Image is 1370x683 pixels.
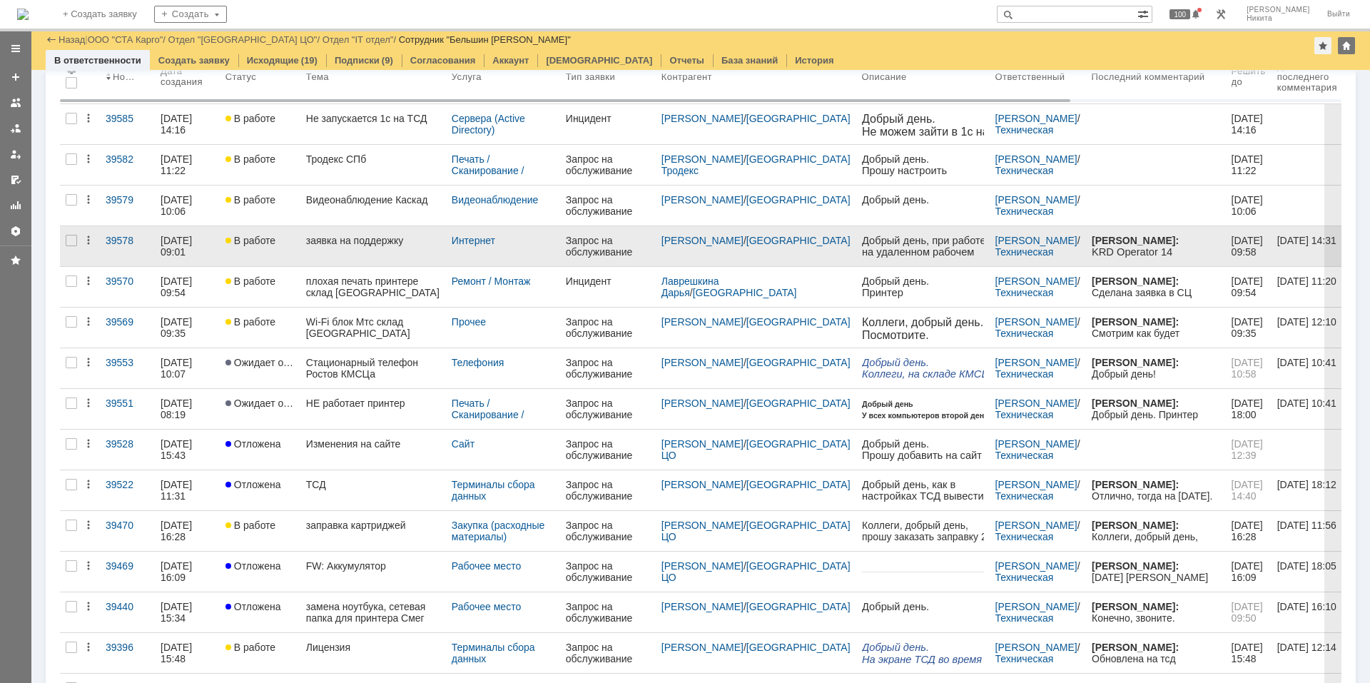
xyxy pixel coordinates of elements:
div: Запрос на обслуживание [566,520,650,542]
span: @ [27,183,38,194]
a: Запрос на обслуживание [560,226,656,266]
a: Запрос на обслуживание [560,430,656,470]
span: [DATE] 16:28 [1232,520,1266,542]
a: В работе [220,226,300,266]
div: НЕ работает принтер [306,398,440,409]
a: [PERSON_NAME] [661,560,744,572]
th: Тема [300,49,446,104]
span: cargo [39,300,66,311]
a: [DATE] 09:54 [1226,267,1272,307]
a: 39579 [100,186,155,226]
span: @ [61,256,72,267]
a: [PERSON_NAME] [661,438,744,450]
a: [GEOGRAPHIC_DATA] [746,398,851,409]
span: Отложена [225,438,281,450]
div: 39569 [106,316,149,328]
div: Тродекс СПб [306,153,440,165]
a: 39551 [100,389,155,429]
a: [PERSON_NAME] [661,398,744,409]
a: Создать заявку [158,55,230,66]
a: Отложена [220,430,300,470]
a: Прочее [452,316,486,328]
span: [DATE] 09:54 [1232,275,1266,298]
a: Настройки [4,220,27,243]
a: Перейти на домашнюю страницу [17,9,29,20]
a: Техническая поддержка [995,165,1057,188]
a: НЕ работает принтер [300,389,446,429]
a: Запрос на обслуживание [560,552,656,592]
a: Телефония [452,357,504,368]
a: Отчеты [4,194,27,217]
span: В работе [225,153,275,165]
span: В работе [225,520,275,531]
span: - [19,248,23,259]
div: Видеонаблюдение Каскад [306,194,440,206]
a: Печать / Сканирование / Копирование [452,398,527,432]
span: . [78,183,81,194]
span: o [21,183,27,194]
a: [PERSON_NAME] [995,398,1077,409]
div: Создать [154,6,227,23]
div: [DATE] 10:06 [161,194,195,217]
div: Запрос на обслуживание [566,153,650,176]
a: [DATE] 10:41 [1272,348,1354,388]
a: Инцидент [560,104,656,144]
a: [DATE] 09:54 [155,267,220,307]
span: [DATE] 12:39 [1232,438,1266,461]
span: В работе [225,235,275,246]
a: 39470 [100,511,155,551]
div: [DATE] 18:12 [1277,479,1336,490]
a: [PERSON_NAME] [661,194,744,206]
a: Аккаунт [492,55,529,66]
a: [DATE] 09:35 [155,308,220,348]
span: Никита [1247,14,1310,23]
a: Изменения на сайте [300,430,446,470]
span: stacargo [34,177,74,188]
div: 39553 [106,357,149,368]
a: В ответственности [54,55,141,66]
div: [DATE] 09:01 [161,235,195,258]
div: [DATE] 11:56 [1277,520,1336,531]
span: ru [77,177,86,188]
a: [DATE] 11:22 [1226,145,1272,185]
div: [DATE] 11:31 [161,479,195,502]
div: [DATE] 10:41 [1277,357,1336,368]
a: плохая печать принтере склад [GEOGRAPHIC_DATA] [300,267,446,307]
div: Тип заявки [566,71,618,82]
div: Запрос на обслуживание [566,479,650,502]
a: [GEOGRAPHIC_DATA] [746,357,851,368]
a: Тродекс СПб [300,145,446,185]
div: ТСД [306,479,440,490]
a: 39522 [100,470,155,510]
a: [DATE] 09:01 [155,226,220,266]
a: [PERSON_NAME] [661,520,744,531]
div: Стационарный телефон Ростов КМСЦа [306,357,440,380]
div: плохая печать принтере склад [GEOGRAPHIC_DATA] [306,275,440,298]
a: bubkin.k@ [9,166,59,177]
a: Согласования [410,55,476,66]
th: Номер [100,49,155,104]
a: Не запускается 1с на ТСД [300,104,446,144]
a: [PERSON_NAME] [661,113,744,124]
a: [PERSON_NAME] [995,275,1077,287]
div: Запрос на обслуживание [566,438,650,461]
a: Создать заявку [4,66,27,88]
a: В работе [220,267,300,307]
span: . [39,166,42,177]
a: Техническая поддержка [995,409,1057,432]
a: [DATE] 16:09 [155,552,220,592]
a: [GEOGRAPHIC_DATA] [693,287,797,298]
a: [DATE] 10:06 [1226,186,1272,226]
div: [DATE] 11:22 [161,153,195,176]
span: [DATE] 11:22 [1232,153,1266,176]
div: Инцидент [566,275,650,287]
div: 39522 [106,479,149,490]
a: Wi-Fi блок Мтс склад [GEOGRAPHIC_DATA] [300,308,446,348]
a: [DATE] 10:58 [1226,348,1272,388]
a: Видеонаблюдение Каскад [300,186,446,226]
a: Техническая поддержка [995,490,1057,513]
a: [DEMOGRAPHIC_DATA] [546,55,652,66]
a: [PERSON_NAME] [661,479,744,490]
a: [PERSON_NAME] [995,357,1077,368]
span: [DATE] 18:00 [1232,398,1266,420]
